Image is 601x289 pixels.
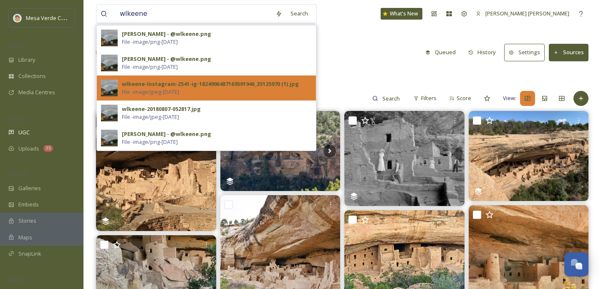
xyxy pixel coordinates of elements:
[472,5,573,22] a: [PERSON_NAME] [PERSON_NAME]
[18,88,55,96] span: Media Centres
[122,63,178,71] span: File - image/png - [DATE]
[122,38,178,46] span: File - image/png - [DATE]
[96,111,216,231] img: Often as outdoor types, we put our bullseyes on the Adventure Parks but can easily overlook the s...
[101,130,118,146] img: aab2d487-cd1f-498d-a3c2-51ec32296617.jpg
[18,72,46,80] span: Collections
[457,94,471,102] span: Score
[101,30,118,46] img: 57b6de40-3a57-4570-9d2c-d63165f710cd.jpg
[464,44,500,60] button: History
[381,8,422,20] a: What's New
[549,44,588,61] button: Sources
[18,145,39,153] span: Uploads
[421,44,464,60] a: Queued
[18,201,39,209] span: Embeds
[122,88,179,96] span: File - image/jpeg - [DATE]
[43,145,53,152] div: 35
[18,250,41,258] span: SnapLink
[503,94,516,102] span: View:
[26,14,77,22] span: Mesa Verde Country
[96,94,116,102] span: 31 posts
[116,5,271,23] input: Search your library
[469,111,589,201] img: Mesa Verde #unescoworldheritage #mesaverdenationalpark #cliffdwellings
[18,234,32,241] span: Maps
[504,44,549,61] a: Settings
[18,217,36,225] span: Stories
[101,55,118,71] img: d7ae306f-fd48-4c90-909c-c28b1a90368a.jpg
[286,5,312,22] div: Search
[8,43,23,49] span: MEDIA
[101,80,118,96] img: 1181a3df-1797-448d-b1af-581f7e21f980.jpg
[18,184,41,192] span: Galleries
[122,80,299,88] div: wlkeene-Instagram-2541-ig-1824996487169591946_35125970 (1).jpg
[8,116,26,122] span: COLLECT
[18,56,35,64] span: Library
[122,55,211,63] div: [PERSON_NAME] - @wlkeene.png
[18,128,30,136] span: UGC
[421,94,437,102] span: Filters
[122,113,179,121] span: File - image/jpeg - [DATE]
[485,10,569,17] span: [PERSON_NAME] [PERSON_NAME]
[378,90,405,107] input: Search
[122,130,211,138] div: [PERSON_NAME] - @wlkeene.png
[464,44,505,60] a: History
[421,44,460,60] button: Queued
[8,276,25,283] span: SOCIALS
[122,138,178,146] span: File - image/png - [DATE]
[13,14,22,22] img: MVC%20SnapSea%20logo%20%281%29.png
[101,105,118,121] img: 85976457b1571c9eea7b2c103ee26ce23466617a6d573812b5660cf2b679c568.jpg
[504,44,545,61] button: Settings
[8,171,28,178] span: WIDGETS
[564,252,588,276] button: Open Chat
[122,30,211,38] div: [PERSON_NAME] - @wlkeene.png
[122,105,201,113] div: wlkeene-20180807-052817.jpg
[344,111,465,206] img: This week in history, President Theodore Roosevelt established Mesa Verde National Park. . . Unli...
